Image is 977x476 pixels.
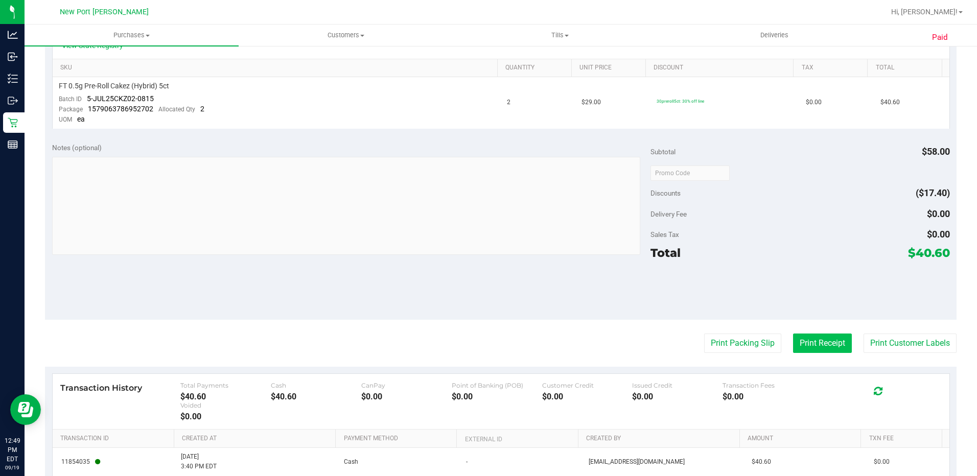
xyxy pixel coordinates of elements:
button: Print Receipt [793,334,852,353]
span: Deliveries [747,31,802,40]
a: Total [876,64,938,72]
a: Deliveries [667,25,881,46]
span: [EMAIL_ADDRESS][DOMAIN_NAME] [589,457,685,467]
inline-svg: Inventory [8,74,18,84]
span: $0.00 [927,208,950,219]
div: Cash [271,382,361,389]
span: Sales Tax [650,230,679,239]
inline-svg: Outbound [8,96,18,106]
span: 30preroll5ct: 30% off line [657,99,704,104]
div: $40.60 [180,392,271,401]
iframe: Resource center [10,394,41,425]
a: Created By [586,435,736,443]
span: $58.00 [922,146,950,157]
a: Unit Price [579,64,641,72]
a: Purchases [25,25,239,46]
span: FT 0.5g Pre-Roll Cakez (Hybrid) 5ct [59,81,169,91]
span: Hi, [PERSON_NAME]! [891,8,958,16]
a: Transaction ID [60,435,170,443]
span: 11854035 [61,457,100,467]
div: CanPay [361,382,452,389]
a: Payment Method [344,435,453,443]
a: Customers [239,25,453,46]
span: Allocated Qty [158,106,195,113]
span: $0.00 [927,229,950,240]
span: $40.60 [880,98,900,107]
span: UOM [59,116,72,123]
p: 09/19 [5,464,20,471]
div: $0.00 [632,392,723,401]
a: Tills [453,25,667,46]
p: 12:49 PM EDT [5,436,20,464]
span: Batch ID [59,96,82,103]
span: ea [77,115,85,123]
span: Total [650,246,681,260]
span: - [466,457,468,467]
a: Created At [182,435,332,443]
span: Subtotal [650,148,676,156]
span: Discounts [650,184,681,202]
a: Amount [748,435,857,443]
span: Notes (optional) [52,144,102,152]
span: $40.60 [752,457,771,467]
span: 5-JUL25CKZ02-0815 [87,94,154,103]
span: ($17.40) [916,187,950,198]
div: Total Payments [180,382,271,389]
span: Tills [454,31,667,40]
span: Paid [932,32,948,43]
div: $40.60 [271,392,361,401]
div: Customer Credit [542,382,633,389]
span: 1579063786952702 [88,105,153,113]
button: Print Customer Labels [864,334,957,353]
th: External ID [456,430,577,448]
span: Delivery Fee [650,210,687,218]
div: $0.00 [542,392,633,401]
span: 2 [507,98,510,107]
span: $29.00 [581,98,601,107]
a: Txn Fee [869,435,938,443]
span: Package [59,106,83,113]
div: Transaction Fees [723,382,813,389]
span: 2 [200,105,204,113]
a: Discount [654,64,789,72]
span: $40.60 [908,246,950,260]
span: [DATE] 3:40 PM EDT [181,452,217,471]
button: Print Packing Slip [704,334,781,353]
a: SKU [60,64,493,72]
inline-svg: Retail [8,117,18,128]
a: Tax [802,64,864,72]
span: New Port [PERSON_NAME] [60,8,149,16]
div: Voided [180,401,271,409]
span: Cash [344,457,358,467]
div: $0.00 [180,412,271,421]
span: $0.00 [874,457,890,467]
span: Purchases [25,31,239,40]
inline-svg: Inbound [8,52,18,62]
span: $0.00 [806,98,822,107]
div: $0.00 [361,392,452,401]
div: Issued Credit [632,382,723,389]
input: Promo Code [650,165,730,181]
div: Point of Banking (POB) [452,382,542,389]
inline-svg: Analytics [8,30,18,40]
span: Customers [239,31,452,40]
a: Quantity [505,64,567,72]
inline-svg: Reports [8,139,18,150]
div: $0.00 [723,392,813,401]
div: $0.00 [452,392,542,401]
